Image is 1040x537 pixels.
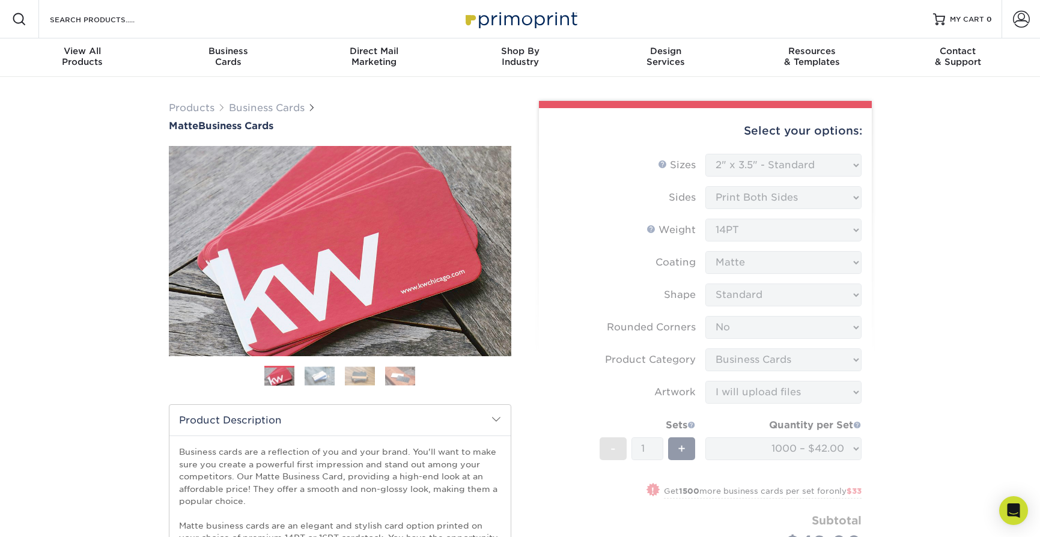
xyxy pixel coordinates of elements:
[739,38,885,77] a: Resources& Templates
[885,46,1031,67] div: & Support
[169,405,511,435] h2: Product Description
[10,46,156,67] div: Products
[447,46,593,56] span: Shop By
[301,38,447,77] a: Direct MailMarketing
[999,496,1028,525] div: Open Intercom Messenger
[155,46,301,56] span: Business
[885,38,1031,77] a: Contact& Support
[305,366,335,385] img: Business Cards 02
[49,12,166,26] input: SEARCH PRODUCTS.....
[10,46,156,56] span: View All
[885,46,1031,56] span: Contact
[593,46,739,56] span: Design
[169,80,511,422] img: Matte 01
[169,120,511,132] h1: Business Cards
[447,38,593,77] a: Shop ByIndustry
[169,120,511,132] a: MatteBusiness Cards
[447,46,593,67] div: Industry
[155,38,301,77] a: BusinessCards
[301,46,447,56] span: Direct Mail
[549,108,862,154] div: Select your options:
[264,362,294,392] img: Business Cards 01
[169,102,214,114] a: Products
[345,366,375,385] img: Business Cards 03
[385,366,415,385] img: Business Cards 04
[155,46,301,67] div: Cards
[739,46,885,67] div: & Templates
[229,102,305,114] a: Business Cards
[593,46,739,67] div: Services
[301,46,447,67] div: Marketing
[593,38,739,77] a: DesignServices
[950,14,984,25] span: MY CART
[987,15,992,23] span: 0
[169,120,198,132] span: Matte
[739,46,885,56] span: Resources
[460,6,580,32] img: Primoprint
[10,38,156,77] a: View AllProducts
